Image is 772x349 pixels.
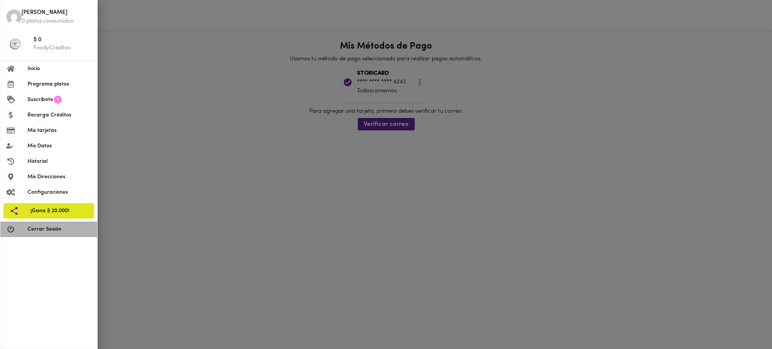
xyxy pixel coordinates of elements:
[28,80,91,88] span: Programa platos
[28,127,91,135] span: Mis tarjetas
[9,38,21,50] img: foody-creditos-black.png
[28,188,91,196] span: Configuraciones
[28,225,91,233] span: Cerrar Sesión
[28,173,91,181] span: Mis Direcciones
[28,65,91,73] span: Inicio
[21,9,91,17] span: [PERSON_NAME]
[31,207,88,215] span: ¡Gana $ 20.000!
[21,17,91,25] p: 0 platos consumidos
[34,36,91,44] span: $ 0
[728,305,764,341] iframe: Messagebird Livechat Widget
[34,44,91,52] p: FoodyCréditos
[28,111,91,119] span: Recarga Créditos
[28,142,91,150] span: Mis Datos
[28,158,91,165] span: Historial
[28,96,53,104] span: Suscríbete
